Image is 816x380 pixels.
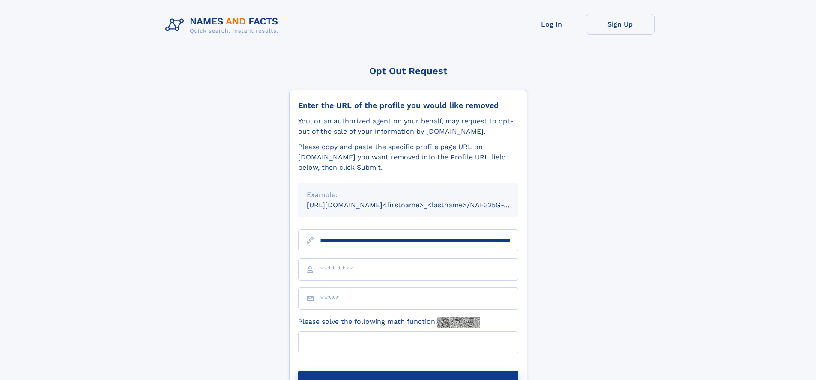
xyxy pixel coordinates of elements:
[289,66,527,76] div: Opt Out Request
[298,142,518,173] div: Please copy and paste the specific profile page URL on [DOMAIN_NAME] you want removed into the Pr...
[307,190,510,200] div: Example:
[586,14,655,35] a: Sign Up
[307,201,535,209] small: [URL][DOMAIN_NAME]<firstname>_<lastname>/NAF325G-xxxxxxxx
[298,317,480,328] label: Please solve the following math function:
[162,14,285,37] img: Logo Names and Facts
[298,116,518,137] div: You, or an authorized agent on your behalf, may request to opt-out of the sale of your informatio...
[517,14,586,35] a: Log In
[298,101,518,110] div: Enter the URL of the profile you would like removed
